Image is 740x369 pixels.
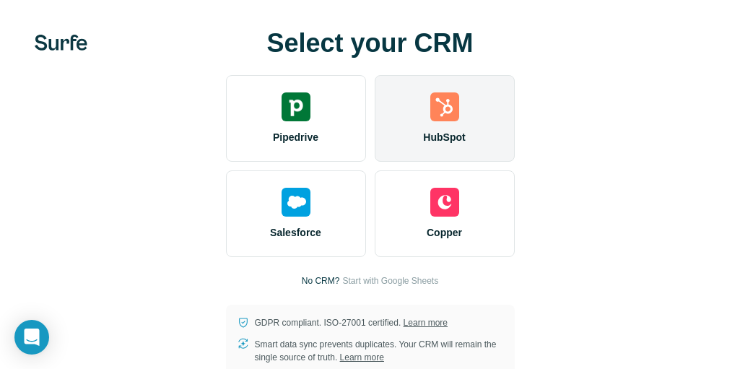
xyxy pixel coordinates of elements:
[226,29,515,58] h1: Select your CRM
[273,130,318,144] span: Pipedrive
[35,35,87,51] img: Surfe's logo
[430,92,459,121] img: hubspot's logo
[255,338,503,364] p: Smart data sync prevents duplicates. Your CRM will remain the single source of truth.
[255,316,448,329] p: GDPR compliant. ISO-27001 certified.
[423,130,465,144] span: HubSpot
[342,274,438,287] button: Start with Google Sheets
[427,225,462,240] span: Copper
[340,352,384,363] a: Learn more
[430,188,459,217] img: copper's logo
[302,274,340,287] p: No CRM?
[404,318,448,328] a: Learn more
[282,92,310,121] img: pipedrive's logo
[270,225,321,240] span: Salesforce
[14,320,49,355] div: Open Intercom Messenger
[282,188,310,217] img: salesforce's logo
